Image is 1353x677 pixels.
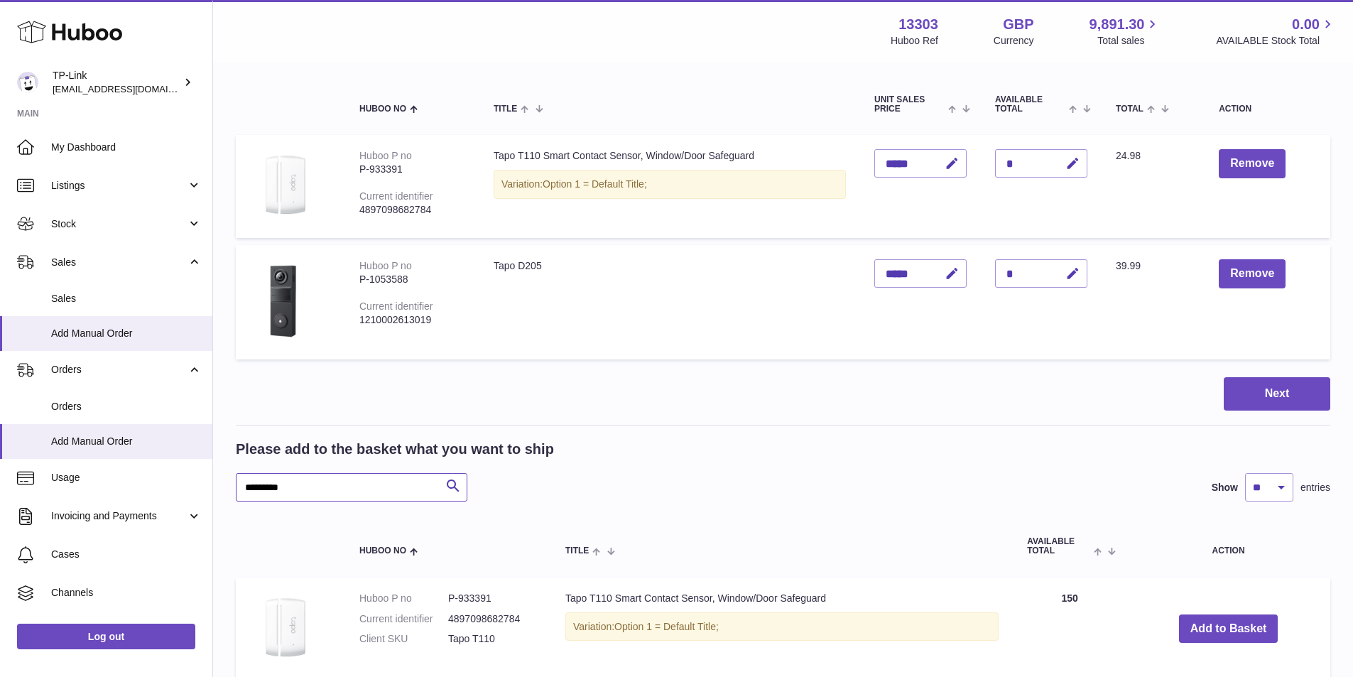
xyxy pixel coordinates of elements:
div: TP-Link [53,69,180,96]
div: 4897098682784 [359,203,465,217]
strong: 13303 [898,15,938,34]
span: Add Manual Order [51,435,202,448]
span: Huboo no [359,104,406,114]
h2: Please add to the basket what you want to ship [236,440,554,459]
div: Huboo Ref [891,34,938,48]
span: 0.00 [1292,15,1320,34]
span: Huboo no [359,546,406,556]
div: Huboo P no [359,150,412,161]
div: P-933391 [359,163,465,176]
span: Option 1 = Default Title; [614,621,719,632]
dd: P-933391 [448,592,537,605]
span: 9,891.30 [1090,15,1145,34]
span: Title [565,546,589,556]
span: Cases [51,548,202,561]
dd: 4897098682784 [448,612,537,626]
div: Huboo P no [359,260,412,271]
dt: Current identifier [359,612,448,626]
dt: Huboo P no [359,592,448,605]
div: Currency [994,34,1034,48]
th: Action [1126,523,1330,570]
div: 1210002613019 [359,313,465,327]
span: entries [1300,481,1330,494]
span: Orders [51,363,187,377]
button: Remove [1219,149,1286,178]
a: 9,891.30 Total sales [1090,15,1161,48]
div: Variation: [565,612,999,641]
span: Option 1 = Default Title; [543,178,647,190]
td: Tapo D205 [479,245,860,359]
span: Orders [51,400,202,413]
div: Action [1219,104,1316,114]
img: Tapo T110 Smart Contact Sensor, Window/Door Safeguard [250,149,321,220]
button: Next [1224,377,1330,411]
span: Title [494,104,517,114]
span: 39.99 [1116,260,1141,271]
div: P-1053588 [359,273,465,286]
span: My Dashboard [51,141,202,154]
span: Sales [51,256,187,269]
label: Show [1212,481,1238,494]
span: [EMAIL_ADDRESS][DOMAIN_NAME] [53,83,209,94]
div: Current identifier [359,190,433,202]
span: 24.98 [1116,150,1141,161]
span: Stock [51,217,187,231]
img: Tapo T110 Smart Contact Sensor, Window/Door Safeguard [250,592,321,663]
dt: Client SKU [359,632,448,646]
dd: Tapo T110 [448,632,537,646]
a: Log out [17,624,195,649]
span: Unit Sales Price [874,95,945,114]
div: Variation: [494,170,846,199]
span: Total [1116,104,1143,114]
span: Usage [51,471,202,484]
span: Add Manual Order [51,327,202,340]
img: Tapo D205 [250,259,321,342]
span: AVAILABLE Total [1027,537,1090,556]
span: Total sales [1097,34,1161,48]
span: AVAILABLE Stock Total [1216,34,1336,48]
strong: GBP [1003,15,1033,34]
a: 0.00 AVAILABLE Stock Total [1216,15,1336,48]
span: Listings [51,179,187,193]
td: Tapo T110 Smart Contact Sensor, Window/Door Safeguard [479,135,860,238]
span: Channels [51,586,202,600]
button: Remove [1219,259,1286,288]
div: Current identifier [359,300,433,312]
img: gaby.chen@tp-link.com [17,72,38,93]
button: Add to Basket [1179,614,1278,644]
span: Sales [51,292,202,305]
span: AVAILABLE Total [995,95,1065,114]
span: Invoicing and Payments [51,509,187,523]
